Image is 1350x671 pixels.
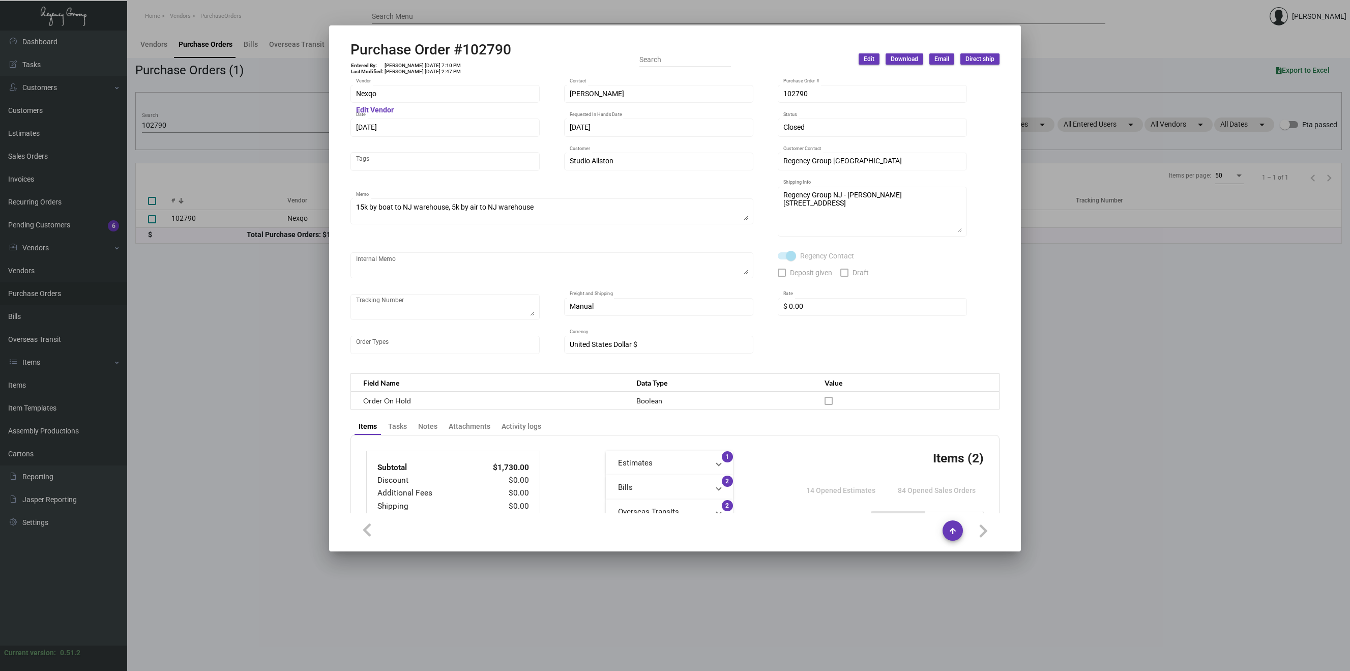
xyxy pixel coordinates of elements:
div: Current version: [4,648,56,658]
td: $0.00 [468,500,530,513]
th: Field Name [351,374,627,392]
span: Email [934,55,949,64]
span: Closed [783,123,805,131]
td: Last Modified: [350,69,384,75]
h2: Purchase Order #102790 [350,41,511,59]
span: Manual [570,302,594,310]
span: Direct ship [965,55,994,64]
button: 84 Opened Sales Orders [890,481,984,500]
span: Edit [864,55,874,64]
div: Tasks [388,421,407,432]
div: Activity logs [502,421,541,432]
td: Subtotal [377,461,468,474]
span: Regency Contact [800,250,854,262]
div: Attachments [449,421,490,432]
mat-hint: Edit Vendor [356,106,394,114]
td: $1,730.00 [468,513,530,526]
td: $0.00 [468,474,530,487]
td: Total [377,513,468,526]
button: Regular View [871,511,925,536]
div: Items [359,421,377,432]
button: Email [929,53,954,65]
div: 0.51.2 [60,648,80,658]
mat-panel-title: Overseas Transits [618,506,709,518]
mat-panel-title: Bills [618,482,709,493]
div: Notes [418,421,437,432]
mat-expansion-panel-header: Bills [606,475,733,500]
th: Value [814,374,999,392]
td: [PERSON_NAME] [DATE] 7:10 PM [384,63,461,69]
button: Download [886,53,923,65]
h3: Items (2) [933,451,984,465]
mat-expansion-panel-header: Estimates [606,451,733,475]
td: Additional Fees [377,487,468,500]
span: 14 Opened Estimates [806,486,875,494]
td: $1,730.00 [468,461,530,474]
span: Download [891,55,918,64]
span: 84 Opened Sales Orders [898,486,976,494]
td: Discount [377,474,468,487]
td: Entered By: [350,63,384,69]
button: Compact View [925,511,983,536]
th: Data Type [626,374,814,392]
td: $0.00 [468,487,530,500]
span: Draft [853,267,869,279]
td: [PERSON_NAME] [DATE] 2:47 PM [384,69,461,75]
span: Order On Hold [363,396,411,405]
button: 14 Opened Estimates [798,481,884,500]
mat-panel-title: Estimates [618,457,709,469]
span: Boolean [636,396,662,405]
mat-expansion-panel-header: Overseas Transits [606,500,733,524]
button: Direct ship [960,53,1000,65]
button: Edit [859,53,879,65]
td: Shipping [377,500,468,513]
span: Deposit given [790,267,832,279]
